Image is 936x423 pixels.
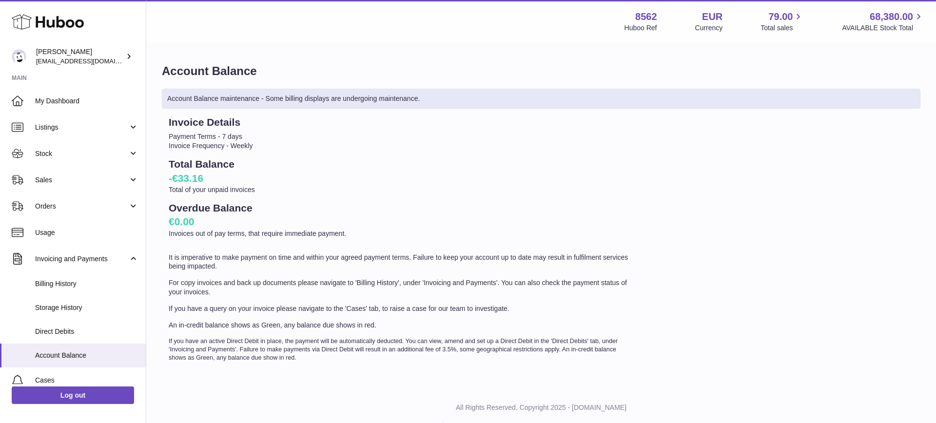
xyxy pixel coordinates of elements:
[695,23,723,33] div: Currency
[635,10,657,23] strong: 8562
[12,49,26,64] img: fumi@codeofbell.com
[702,10,722,23] strong: EUR
[169,304,633,313] p: If you have a query on your invoice please navigate to the 'Cases' tab, to raise a case for our t...
[768,10,793,23] span: 79.00
[169,201,633,215] h2: Overdue Balance
[842,23,924,33] span: AVAILABLE Stock Total
[35,175,128,185] span: Sales
[35,149,128,158] span: Stock
[35,303,138,312] span: Storage History
[169,321,633,330] p: An in-credit balance shows as Green, any balance due shows in red.
[36,57,143,65] span: [EMAIL_ADDRESS][DOMAIN_NAME]
[35,228,138,237] span: Usage
[35,351,138,360] span: Account Balance
[154,403,928,412] p: All Rights Reserved. Copyright 2025 - [DOMAIN_NAME]
[169,157,633,171] h2: Total Balance
[35,123,128,132] span: Listings
[35,327,138,336] span: Direct Debits
[36,47,124,66] div: [PERSON_NAME]
[35,376,138,385] span: Cases
[162,63,920,79] h1: Account Balance
[169,115,633,129] h2: Invoice Details
[35,96,138,106] span: My Dashboard
[169,229,633,238] p: Invoices out of pay terms, that require immediate payment.
[842,10,924,33] a: 68,380.00 AVAILABLE Stock Total
[760,23,804,33] span: Total sales
[12,386,134,404] a: Log out
[870,10,913,23] span: 68,380.00
[169,278,633,297] p: For copy invoices and back up documents please navigate to 'Billing History', under 'Invoicing an...
[162,89,920,109] div: Account Balance maintenance - Some billing displays are undergoing maintenance.
[169,253,633,271] p: It is imperative to make payment on time and within your agreed payment terms. Failure to keep yo...
[169,337,633,362] p: If you have an active Direct Debit in place, the payment will be automatically deducted. You can ...
[169,215,633,229] h2: €0.00
[169,172,633,185] h2: -€33.16
[35,202,128,211] span: Orders
[35,279,138,288] span: Billing History
[169,141,633,151] li: Invoice Frequency - Weekly
[624,23,657,33] div: Huboo Ref
[760,10,804,33] a: 79.00 Total sales
[169,132,633,141] li: Payment Terms - 7 days
[169,185,633,194] p: Total of your unpaid invoices
[35,254,128,264] span: Invoicing and Payments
